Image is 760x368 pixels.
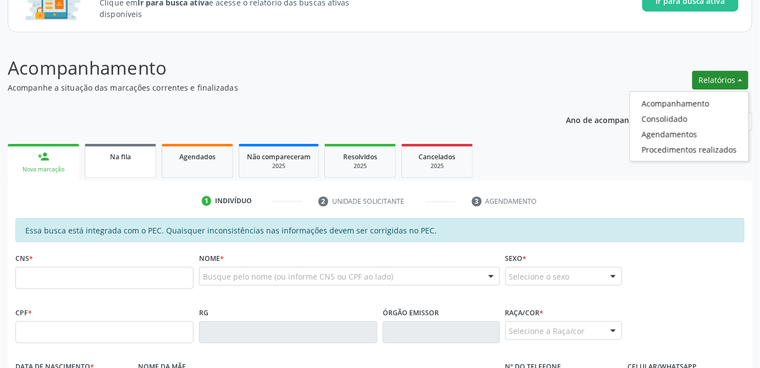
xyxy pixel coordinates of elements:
a: Procedimentos realizados [630,142,748,157]
div: 2025 [410,162,465,170]
div: 2025 [333,162,388,170]
span: Selecione a Raça/cor [509,325,585,337]
label: Órgão emissor [383,304,439,321]
div: 2025 [247,162,311,170]
a: Agendamentos [630,126,748,142]
p: Acompanhamento [8,54,529,82]
ul: Relatórios [630,91,749,161]
button: Relatórios [692,71,748,90]
span: Busque pelo nome (ou informe CNS ou CPF ao lado) [203,271,393,282]
div: Essa busca está integrada com o PEC. Quaisquer inconsistências nas informações devem ser corrigid... [15,218,745,242]
span: Na fila [110,152,131,161]
a: Consolidado [630,111,748,126]
span: Não compareceram [247,152,311,161]
a: Acompanhamento [630,96,748,111]
div: Nova marcação [15,165,71,174]
p: Ano de acompanhamento [566,113,664,126]
label: CNS [15,250,33,267]
label: Nome [199,250,224,267]
div: Indivíduo [215,196,252,206]
div: person_add [37,150,49,163]
p: Acompanhe a situação das marcações correntes e finalizadas [8,82,529,93]
span: Cancelados [419,152,456,161]
span: Resolvidos [343,152,377,161]
span: Selecione o sexo [509,271,570,282]
label: Raça/cor [505,304,544,321]
label: Sexo [505,250,527,267]
label: RG [199,304,208,321]
div: 1 [202,196,212,206]
span: Agendados [179,152,216,161]
label: CPF [15,304,32,321]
